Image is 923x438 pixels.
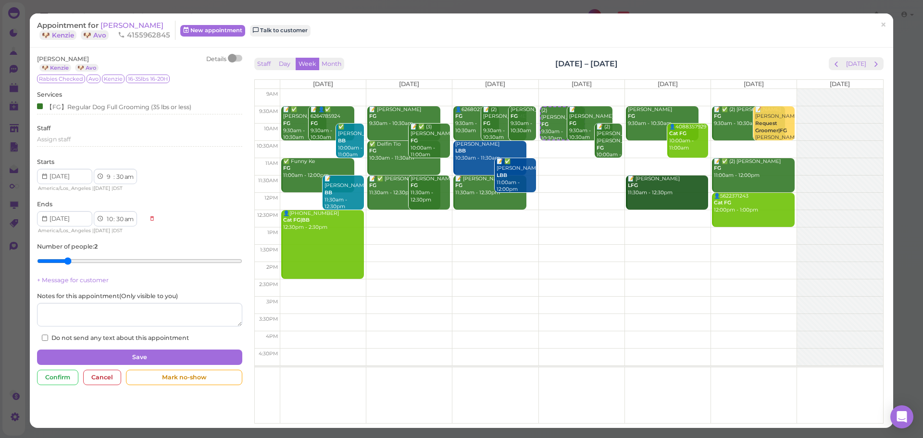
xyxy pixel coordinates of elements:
[37,226,144,235] div: | |
[569,120,576,126] b: FG
[628,113,635,119] b: FG
[843,57,869,70] button: [DATE]
[310,106,354,141] div: 📝 👤✅ 6264785924 9:30am - 10:30am
[126,370,242,385] div: Mark no-show
[206,55,226,72] div: Details
[496,158,536,193] div: 📝 ✅ [PERSON_NAME] 11:00am - 12:00pm
[254,58,274,71] button: Staff
[829,57,844,70] button: prev
[572,80,592,88] span: [DATE]
[267,229,278,236] span: 1pm
[324,175,364,211] div: 📝 [PERSON_NAME] 11:30am - 12:30pm
[283,106,327,141] div: 📝 ✅ [PERSON_NAME] 9:30am - 10:30am
[118,30,170,39] span: 4155962845
[874,14,892,37] a: ×
[259,350,278,357] span: 4:30pm
[42,334,189,342] label: Do not send any text about this appointment
[337,124,363,159] div: ✅ [PERSON_NAME] 10:00am - 11:00am
[369,106,440,127] div: 📝 [PERSON_NAME] 9:30am - 10:30am
[410,124,450,159] div: 📝 ✅ (3) [PERSON_NAME] 10:00am - 11:00am
[669,124,709,152] div: 👤4088357929 10:00am - 11:00am
[338,138,346,144] b: BB
[37,292,178,300] label: Notes for this appointment ( Only visible to you )
[260,247,278,253] span: 1:30pm
[713,158,795,179] div: 📝 ✅ (2) [PERSON_NAME] 11:00am - 12:00pm
[283,158,354,179] div: ✅ Funny Ke 11:00am - 12:00pm
[890,405,913,428] div: Open Intercom Messenger
[264,195,278,201] span: 12pm
[455,141,526,162] div: [PERSON_NAME] 10:30am - 11:30am
[714,200,731,206] b: Cat FG
[455,182,462,188] b: FG
[113,227,123,234] span: DST
[87,75,100,83] span: Avo
[38,185,91,191] span: America/Los_Angeles
[511,113,518,119] b: FG
[483,106,527,141] div: 📝 (2) [PERSON_NAME] 9:30am - 10:30am
[485,80,505,88] span: [DATE]
[37,55,89,63] span: [PERSON_NAME]
[497,172,507,178] b: LBB
[541,121,549,127] b: FG
[399,80,419,88] span: [DATE]
[37,158,54,166] label: Starts
[455,148,466,154] b: LBB
[100,21,163,30] span: [PERSON_NAME]
[264,125,278,132] span: 10am
[259,108,278,114] span: 9:30am
[266,333,278,339] span: 4pm
[94,243,98,250] b: 2
[102,75,125,83] span: Kenzie
[296,58,319,71] button: Week
[37,124,50,133] label: Staff
[259,316,278,322] span: 3:30pm
[830,80,850,88] span: [DATE]
[311,120,318,126] b: FG
[669,130,686,137] b: Cat FG
[369,175,440,197] div: 📝 ✅ [PERSON_NAME] 11:30am - 12:30pm
[283,120,290,126] b: FG
[37,350,242,365] button: Save
[38,227,91,234] span: America/Los_Angeles
[81,30,109,40] a: 🐶 Avo
[541,107,585,142] div: (2) [PERSON_NAME] 9:30am - 10:30am
[483,120,490,126] b: FG
[596,124,622,166] div: 📝 (2) [PERSON_NAME] [PERSON_NAME] 10:00am - 11:00am
[75,64,99,72] a: 🐶 Avo
[510,106,536,135] div: [PERSON_NAME] 9:30am - 10:30am
[713,193,795,214] div: 👤5622371243 12:00pm - 1:00pm
[411,182,418,188] b: FG
[37,75,85,83] span: Rabies Checked
[266,299,278,305] span: 3pm
[37,276,109,284] a: + Message for customer
[273,58,296,71] button: Day
[37,101,191,112] div: 【FG】Regular Dog Full Grooming (35 lbs or less)
[755,106,795,156] div: 📝 [PERSON_NAME] [PERSON_NAME] 9:30am - 10:30am
[37,200,52,209] label: Ends
[455,106,499,135] div: 👤6268027889 9:30am - 10:30am
[283,217,310,223] b: Cat FG|BB
[455,175,526,197] div: 📝 [PERSON_NAME] 11:30am - 12:30pm
[869,57,884,70] button: next
[94,185,110,191] span: [DATE]
[180,25,245,37] a: New appointment
[37,21,163,39] a: [PERSON_NAME] 🐶 Kenzie 🐶 Avo
[113,185,123,191] span: DST
[266,91,278,97] span: 9am
[265,160,278,166] span: 11am
[37,370,78,385] div: Confirm
[628,182,638,188] b: LFG
[597,145,604,151] b: FG
[266,264,278,270] span: 2pm
[257,143,278,149] span: 10:30am
[319,58,344,71] button: Month
[257,212,278,218] span: 12:30pm
[83,370,121,385] div: Cancel
[37,136,71,143] span: Assign staff
[410,175,450,204] div: [PERSON_NAME] 11:30am - 12:30pm
[39,64,71,72] a: 🐶 Kenzie
[714,165,721,171] b: FG
[627,175,709,197] div: 📝 [PERSON_NAME] 11:30am - 12:30pm
[259,281,278,288] span: 2:30pm
[569,106,613,141] div: 📝 [PERSON_NAME] 9:30am - 10:30am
